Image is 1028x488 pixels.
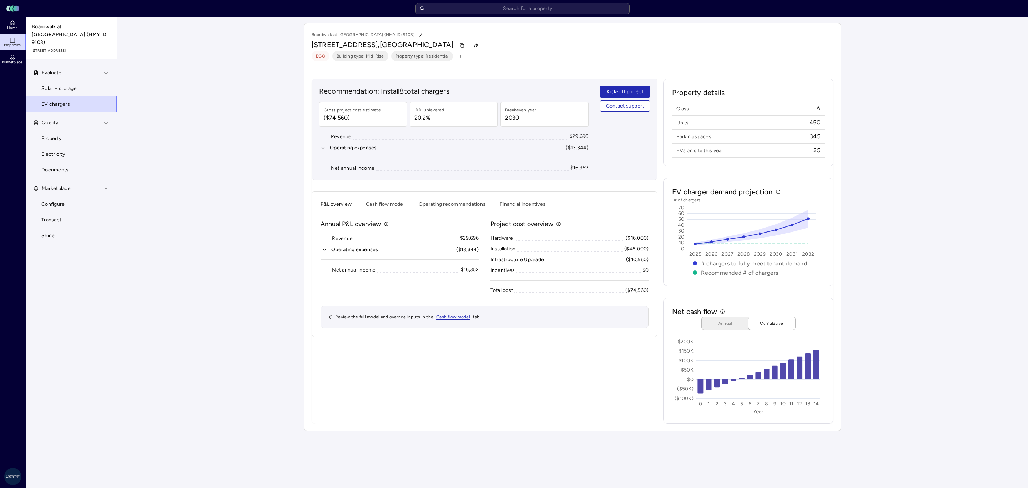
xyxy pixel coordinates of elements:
div: Revenue [332,235,353,243]
div: Net annual income [332,266,376,274]
text: 50 [678,216,685,222]
text: 2028 [737,251,750,257]
h2: Recommendation: Install 8 total chargers [319,86,589,96]
span: Cash flow model [436,314,470,320]
div: Operating expenses [331,246,378,254]
span: ($74,560) [324,114,381,122]
span: [STREET_ADDRESS], [312,40,380,49]
div: Net annual income [331,164,374,172]
div: Total cost [490,287,513,294]
text: 3 [724,401,727,407]
span: Cumulative [754,320,790,327]
a: Transact [26,212,117,228]
p: Boardwalk at [GEOGRAPHIC_DATA] (HMY ID: 9103) [312,30,425,40]
a: EV chargers [26,96,117,112]
text: 2032 [802,251,815,257]
a: Solar + storage [26,81,117,96]
span: Marketplace [42,185,71,193]
text: ($100K) [675,395,694,402]
text: Recommended # of chargers [701,269,778,276]
text: 0 [681,246,685,252]
text: 40 [678,222,685,228]
text: 11 [789,401,794,407]
text: $100K [679,358,694,364]
text: 1 [708,401,710,407]
div: $29,696 [460,234,479,242]
text: 30 [678,228,685,234]
text: 60 [678,210,685,216]
span: Contact support [606,102,644,110]
span: Electricity [41,150,65,158]
span: Shine [41,232,55,240]
text: 2030 [770,251,782,257]
text: # of chargers [674,198,701,203]
text: 13 [805,401,811,407]
text: 20 [678,234,685,240]
div: Breakeven year [505,106,536,114]
span: 25 [813,146,820,154]
a: Property [26,131,117,146]
text: $50K [681,367,694,373]
text: 2029 [754,251,766,257]
button: Kick-off project [600,86,650,98]
text: 4 [732,401,735,407]
text: 2031 [786,251,798,257]
div: Installation [490,245,516,253]
span: [STREET_ADDRESS] [32,48,112,54]
div: $0 [642,267,649,274]
div: ($13,344) [456,246,479,254]
div: ($74,560) [625,287,649,294]
button: P&L overview [321,200,352,211]
div: Hardware [490,234,513,242]
span: Class [676,105,689,112]
div: ($16,000) [626,234,649,242]
text: 6 [749,401,751,407]
div: Revenue [331,133,352,141]
a: Shine [26,228,117,244]
div: Gross project cost estimate [324,106,381,114]
span: Kick-off project [606,88,644,96]
span: Parking spaces [676,133,711,140]
span: 345 [810,133,820,140]
button: Cash flow model [366,200,404,211]
h2: Net cash flow [672,307,717,317]
text: 5 [740,401,743,407]
text: 2 [716,401,719,407]
img: Greystar AS [4,468,21,485]
text: 12 [797,401,802,407]
span: A [816,105,820,113]
span: Solar + storage [41,85,77,93]
span: Documents [41,166,69,174]
span: Property type: Residential [395,53,449,60]
button: Building type: Mid-Rise [332,51,388,61]
input: Search for a property [415,3,630,14]
button: Contact support [600,100,650,112]
div: Incentives [490,267,515,274]
text: 8 [765,401,768,407]
text: $0 [687,377,694,383]
div: IRR, unlevered [414,106,444,114]
span: Units [676,119,689,126]
button: Operating expenses($13,344) [321,246,479,254]
span: EV chargers [41,100,70,108]
span: [GEOGRAPHIC_DATA] [380,40,454,49]
text: 2027 [722,251,734,257]
a: Configure [26,196,117,212]
span: 450 [810,119,820,126]
div: ($10,560) [626,256,649,264]
text: 7 [757,401,760,407]
span: 2030 [505,114,536,122]
span: Boardwalk at [GEOGRAPHIC_DATA] (HMY ID: 9103) [32,23,112,46]
text: 10 [780,401,786,407]
text: 14 [813,401,819,407]
button: Property type: Residential [391,51,453,61]
span: Qualify [42,119,58,127]
h2: EV charger demand projection [672,187,772,197]
div: $16,352 [461,266,479,274]
span: Transact [41,216,61,224]
button: Operating recommendations [419,200,485,211]
span: 20.2% [414,114,444,122]
button: Evaluate [26,65,117,81]
span: Marketplace [2,60,22,64]
text: $200K [678,339,694,345]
